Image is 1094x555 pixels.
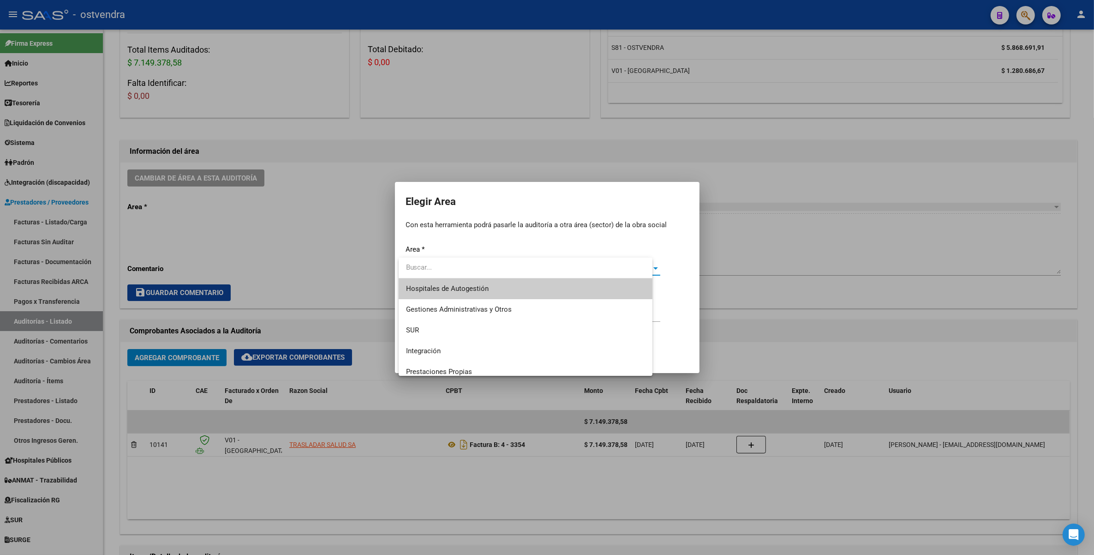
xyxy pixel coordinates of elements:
[406,347,441,355] span: Integración
[1063,524,1085,546] div: Open Intercom Messenger
[406,284,489,293] span: Hospitales de Autogestión
[406,326,419,334] span: SUR
[406,368,472,376] span: Prestaciones Propias
[399,257,653,278] input: dropdown search
[406,305,512,314] span: Gestiones Administrativas y Otros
